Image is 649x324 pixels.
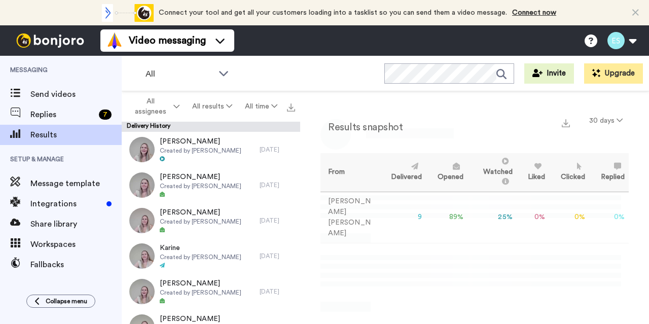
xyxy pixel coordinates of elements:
[160,207,241,218] span: [PERSON_NAME]
[129,243,155,269] img: 6eb87202-53e3-4c8e-b68c-2ced886257a5-thumb.jpg
[122,122,300,132] div: Delivery History
[260,146,295,154] div: [DATE]
[160,136,241,147] span: [PERSON_NAME]
[467,153,517,192] th: Watched
[30,259,122,271] span: Fallbacks
[549,192,589,243] td: 0 %
[517,153,550,192] th: Liked
[260,287,295,296] div: [DATE]
[12,33,88,48] img: bj-logo-header-white.svg
[524,63,574,84] button: Invite
[559,115,573,130] button: Export a summary of each team member’s results that match this filter now.
[30,129,122,141] span: Results
[30,238,122,250] span: Workspaces
[129,208,155,233] img: 2c46714f-69f1-45eb-a125-c5a995763848-thumb.jpg
[30,177,122,190] span: Message template
[320,153,380,192] th: From
[287,103,295,112] img: export.svg
[129,279,155,304] img: 14f9fb77-6fe2-4946-9f02-e5118805308e-thumb.jpg
[122,203,300,238] a: [PERSON_NAME]Created by [PERSON_NAME][DATE]
[130,96,171,117] span: All assignees
[589,192,629,243] td: 0 %
[129,172,155,198] img: c3cbe12c-0ed0-40cb-a225-47ae5ebbb5b2-thumb.jpg
[124,92,186,121] button: All assignees
[512,9,556,16] a: Connect now
[320,192,380,243] td: [PERSON_NAME] [PERSON_NAME]
[260,181,295,189] div: [DATE]
[426,153,467,192] th: Opened
[583,112,629,130] button: 30 days
[517,192,550,243] td: 0 %
[160,172,241,182] span: [PERSON_NAME]
[122,274,300,309] a: [PERSON_NAME]Created by [PERSON_NAME][DATE]
[122,167,300,203] a: [PERSON_NAME]Created by [PERSON_NAME][DATE]
[160,253,241,261] span: Created by [PERSON_NAME]
[106,32,123,49] img: vm-color.svg
[98,4,154,22] div: animation
[320,122,403,133] h2: Results snapshot
[129,137,155,162] img: 97bc5d53-11c1-4856-a480-27e39d9fac86-thumb.jpg
[562,119,570,127] img: export.svg
[129,33,206,48] span: Video messaging
[589,153,629,192] th: Replied
[260,217,295,225] div: [DATE]
[160,289,241,297] span: Created by [PERSON_NAME]
[26,295,95,308] button: Collapse menu
[30,218,122,230] span: Share library
[160,182,241,190] span: Created by [PERSON_NAME]
[160,243,241,253] span: Karine
[239,97,284,116] button: All time
[260,252,295,260] div: [DATE]
[99,110,112,120] div: 7
[160,314,241,324] span: [PERSON_NAME]
[380,153,426,192] th: Delivered
[186,97,238,116] button: All results
[160,147,241,155] span: Created by [PERSON_NAME]
[426,192,467,243] td: 89 %
[549,153,589,192] th: Clicked
[146,68,213,80] span: All
[160,278,241,289] span: [PERSON_NAME]
[159,9,507,16] span: Connect your tool and get all your customers loading into a tasklist so you can send them a video...
[584,63,643,84] button: Upgrade
[380,192,426,243] td: 9
[284,99,298,114] button: Export all results that match these filters now.
[160,218,241,226] span: Created by [PERSON_NAME]
[30,88,122,100] span: Send videos
[30,198,102,210] span: Integrations
[46,297,87,305] span: Collapse menu
[122,238,300,274] a: KarineCreated by [PERSON_NAME][DATE]
[467,192,517,243] td: 25 %
[30,109,95,121] span: Replies
[122,132,300,167] a: [PERSON_NAME]Created by [PERSON_NAME][DATE]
